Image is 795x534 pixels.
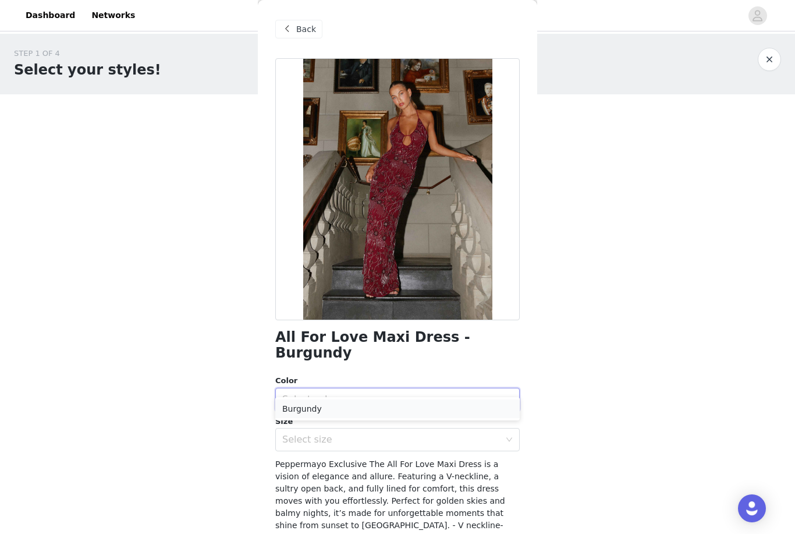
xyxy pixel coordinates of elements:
[275,399,520,418] li: Burgundy
[84,2,142,29] a: Networks
[275,330,520,361] h1: All For Love Maxi Dress - Burgundy
[282,434,500,445] div: Select size
[752,6,763,25] div: avatar
[738,494,766,522] div: Open Intercom Messenger
[282,394,500,405] div: Select color
[19,2,82,29] a: Dashboard
[275,416,520,427] div: Size
[275,375,520,387] div: Color
[14,59,161,80] h1: Select your styles!
[506,436,513,444] i: icon: down
[296,23,316,36] span: Back
[14,48,161,59] div: STEP 1 OF 4
[506,396,513,404] i: icon: down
